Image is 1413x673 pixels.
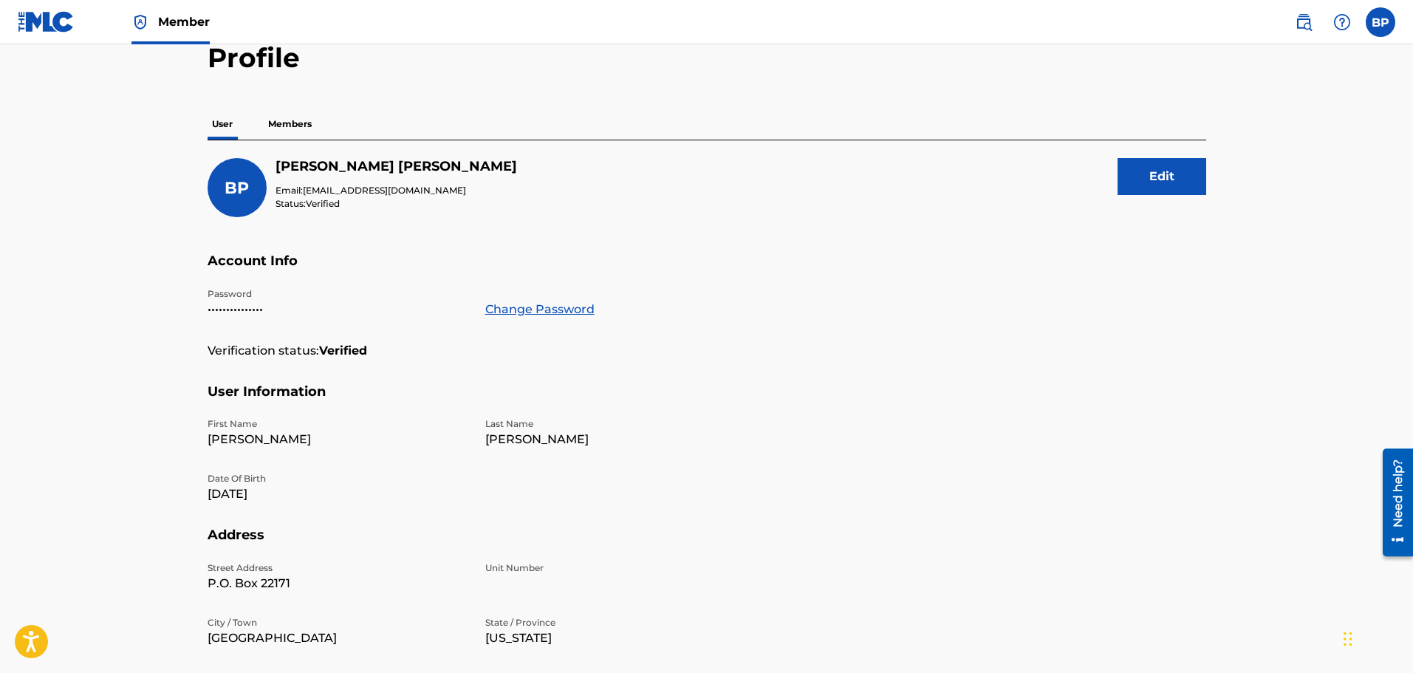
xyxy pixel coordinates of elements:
p: Status: [276,197,517,211]
img: search [1295,13,1313,31]
p: P.O. Box 22171 [208,575,468,592]
h5: Bailey Pruitt [276,158,517,175]
h5: Address [208,527,1206,561]
p: [PERSON_NAME] [208,431,468,448]
p: First Name [208,417,468,431]
iframe: Chat Widget [1339,602,1413,673]
p: Password [208,287,468,301]
h5: Account Info [208,253,1206,287]
p: [US_STATE] [485,629,745,647]
p: User [208,109,237,140]
span: [EMAIL_ADDRESS][DOMAIN_NAME] [303,185,466,196]
p: Street Address [208,561,468,575]
p: Unit Number [485,561,745,575]
img: help [1333,13,1351,31]
p: [DATE] [208,485,468,503]
p: [GEOGRAPHIC_DATA] [208,629,468,647]
p: ••••••••••••••• [208,301,468,318]
span: Member [158,13,210,30]
div: Drag [1344,617,1352,661]
button: Edit [1118,158,1206,195]
img: Top Rightsholder [131,13,149,31]
strong: Verified [319,342,367,360]
p: Verification status: [208,342,319,360]
div: User Menu [1366,7,1395,37]
p: Email: [276,184,517,197]
p: Last Name [485,417,745,431]
p: City / Town [208,616,468,629]
iframe: Resource Center [1372,443,1413,561]
p: [PERSON_NAME] [485,431,745,448]
div: Help [1327,7,1357,37]
p: State / Province [485,616,745,629]
span: BP [225,178,249,198]
p: Members [264,109,316,140]
h2: Profile [208,41,1206,75]
img: MLC Logo [18,11,75,33]
a: Public Search [1289,7,1318,37]
h5: User Information [208,383,1206,418]
span: Verified [306,198,340,209]
p: Date Of Birth [208,472,468,485]
a: Change Password [485,301,595,318]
